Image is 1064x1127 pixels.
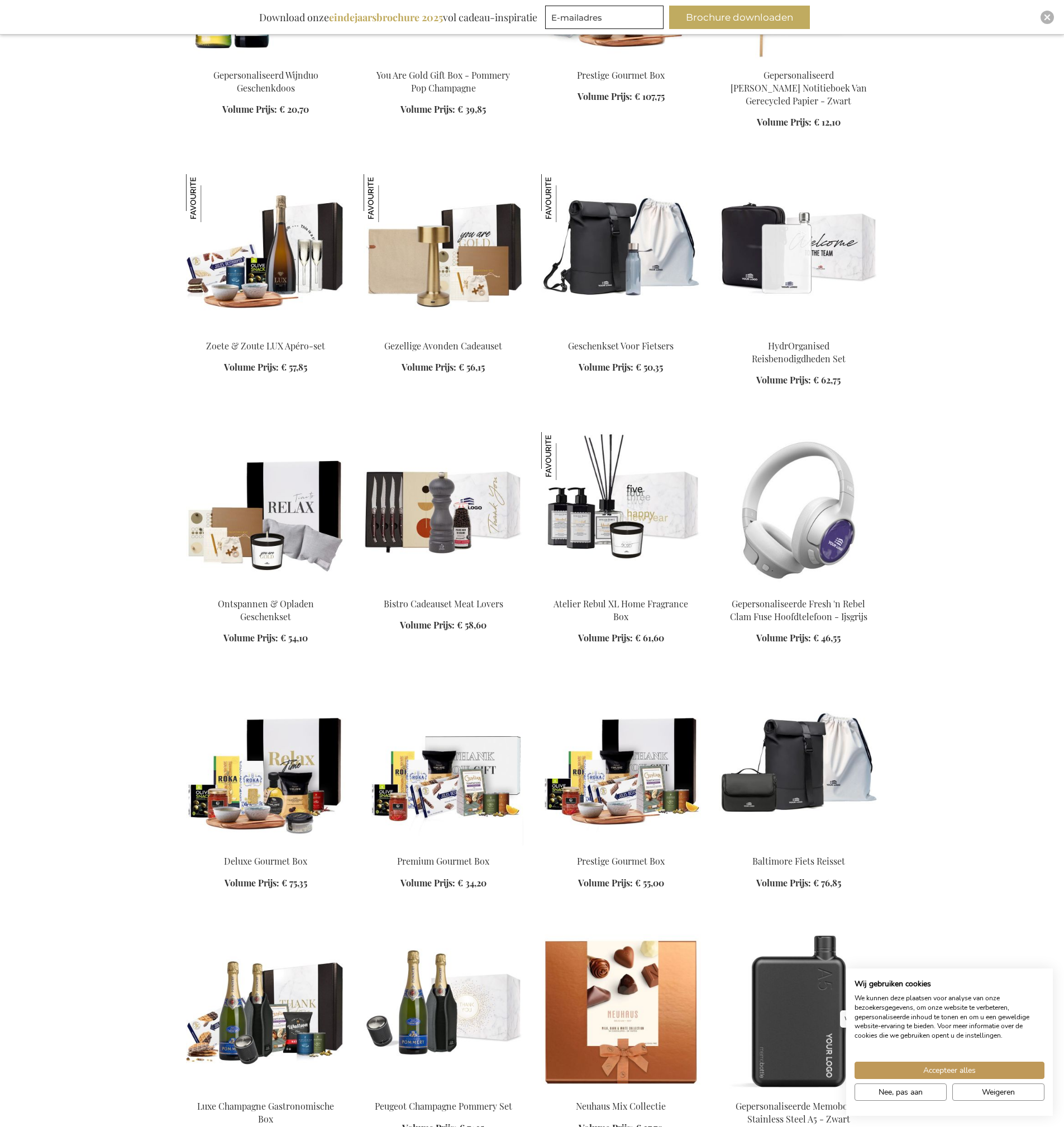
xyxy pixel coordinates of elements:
a: Gepersonaliseerde Memobottle Stainless Steel A5 - Zwart [736,1100,861,1125]
a: Personalised Bosler Recycled Paper Notebook - Black [719,55,879,66]
span: € 76,85 [813,877,841,889]
span: Nee, pas aan [879,1086,923,1098]
a: You Are Gold Gift Box - Pommery Pop Champagne [376,69,510,94]
img: Atelier Rebul XL Home Fragrance Box [541,432,701,588]
a: Ontspannen & Opladen Geschenkset [218,598,314,622]
img: Cyclist's Gift Set [541,174,701,330]
a: Volume Prijs: € 75,35 [225,877,307,890]
a: HydrOrganised Travel Essentials Set [719,326,879,337]
a: Volume Prijs: € 56,15 [402,361,485,374]
span: Volume Prijs: [579,361,633,373]
a: Gepersonaliseerd Wijnduo Geschenkdoos [213,69,318,94]
a: Gepersonaliseerde Fresh 'n Rebel Clam Fuse Hoofdtelefoon - Ijsgrijs [730,598,867,622]
a: HydrOrganised Reisbenodigdheden Set [752,340,846,365]
img: Bistro Cadeauset Meat Lovers [364,432,523,588]
button: Pas cookie voorkeuren aan [855,1083,947,1101]
a: Baltimore Fiets Reisset [752,855,845,867]
span: € 46,55 [813,632,841,644]
img: Neuhaus Mix Collection [541,934,701,1091]
span: € 20,70 [279,103,309,115]
a: Volume Prijs: € 61,60 [578,632,664,645]
div: Download onze vol cadeau-inspiratie [254,6,542,29]
button: Accepteer alle cookies [855,1062,1044,1079]
div: Close [1041,11,1054,24]
span: Volume Prijs: [757,116,812,128]
span: Volume Prijs: [400,103,455,115]
a: Premium Gourmet Box [397,855,489,867]
a: Geschenkset Voor Fietsers [568,340,674,352]
span: € 61,60 [635,632,664,644]
a: Prestige Gourmet Box [541,841,701,852]
button: Alle cookies weigeren [952,1083,1044,1101]
img: Gezellige Avonden Cadeauset [364,174,412,222]
input: E-mailadres [545,6,664,29]
img: Prestige Gourmet Box [541,689,701,846]
a: Atelier Rebul XL Home Fragrance Box Atelier Rebul XL Home Fragrance Box [541,584,701,594]
span: Volume Prijs: [400,877,455,889]
a: Volume Prijs: € 54,10 [223,632,308,645]
a: Luxury Champagne Gourmet Box [186,1086,346,1097]
a: Premium Gourmet Box [364,841,523,852]
b: eindejaarsbrochure 2025 [329,11,443,24]
a: Personalised Fresh 'n Rebel Clam Fuse Headphone - Ice Grey [719,584,879,594]
a: Prestige Gourmet Box [577,855,665,867]
span: € 12,10 [814,116,841,128]
a: Prestige Gourmet Box [541,55,701,66]
a: Cyclist's Gift Set Geschenkset Voor Fietsers [541,326,701,337]
a: Gepersonaliseerd [PERSON_NAME] Notitieboek Van Gerecycled Papier - Zwart [731,69,867,107]
a: Baltimore Bike Travel Set [719,841,879,852]
a: ARCA-20055 [186,841,346,852]
form: marketing offers and promotions [545,6,667,32]
span: Volume Prijs: [578,632,633,644]
span: Volume Prijs: [223,632,278,644]
button: Brochure downloaden [669,6,810,29]
a: Volume Prijs: € 76,85 [756,877,841,890]
img: Atelier Rebul XL Home Fragrance Box [541,432,589,480]
img: Premium Gourmet Box [364,689,523,846]
span: Volume Prijs: [224,361,279,373]
img: Close [1044,14,1051,21]
a: Neuhaus Mix Collectie [576,1100,666,1112]
span: € 57,85 [281,361,307,373]
a: Volume Prijs: € 55,00 [578,877,664,890]
a: Volume Prijs: € 57,85 [224,361,307,374]
a: Sweet & Salty LUXury Apéro Set Zoete & Zoute LUX Apéro-set [186,326,346,337]
img: ARCA-20055 [186,689,346,846]
a: Volume Prijs: € 39,85 [400,103,486,116]
a: Bistro Cadeauset Meat Lovers [364,584,523,594]
span: € 54,10 [280,632,308,644]
span: € 58,60 [457,619,486,631]
a: You Are Gold Gift Box - Pommery Pop Champagne [364,55,523,66]
span: Volume Prijs: [225,877,279,889]
a: Volume Prijs: € 107,75 [578,90,665,103]
a: Volume Prijs: € 50,35 [579,361,663,374]
a: Volume Prijs: € 46,55 [756,632,841,645]
span: Volume Prijs: [400,619,455,631]
img: Peugeot Champagne Pommery Set [364,934,523,1091]
img: HydrOrganised Travel Essentials Set [719,174,879,330]
a: Luxe Champagne Gastronomische Box [197,1100,334,1125]
a: Atelier Rebul XL Home Fragrance Box [554,598,688,622]
img: Zoete & Zoute LUX Apéro-set [186,174,234,222]
h2: Wij gebruiken cookies [855,979,1044,989]
a: Volume Prijs: € 62,75 [756,374,841,387]
a: Peugeot Champagne Pommery Set [375,1100,512,1112]
a: Volume Prijs: € 58,60 [400,619,486,632]
a: Peugeot Champagne Pommery Set [364,1086,523,1097]
span: Volume Prijs: [756,877,811,889]
span: Volume Prijs: [756,632,811,644]
a: Neuhaus Mix Collection [541,1086,701,1097]
span: € 107,75 [634,90,665,102]
a: Volume Prijs: € 20,70 [222,103,309,116]
span: Volume Prijs: [578,90,632,102]
p: We kunnen deze plaatsen voor analyse van onze bezoekersgegevens, om onze website te verbeteren, g... [855,994,1044,1040]
span: € 50,35 [636,361,663,373]
img: Geschenkset Voor Fietsers [541,174,589,222]
span: € 55,00 [635,877,664,889]
span: Volume Prijs: [222,103,277,115]
span: € 56,15 [459,361,485,373]
a: Personalised Wine Duo Gift Box [186,55,346,66]
a: Cosy Evenings Gift Set Gezellige Avonden Cadeauset [364,326,523,337]
a: Zoete & Zoute LUX Apéro-set [206,340,325,352]
span: Weigeren [982,1086,1015,1098]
